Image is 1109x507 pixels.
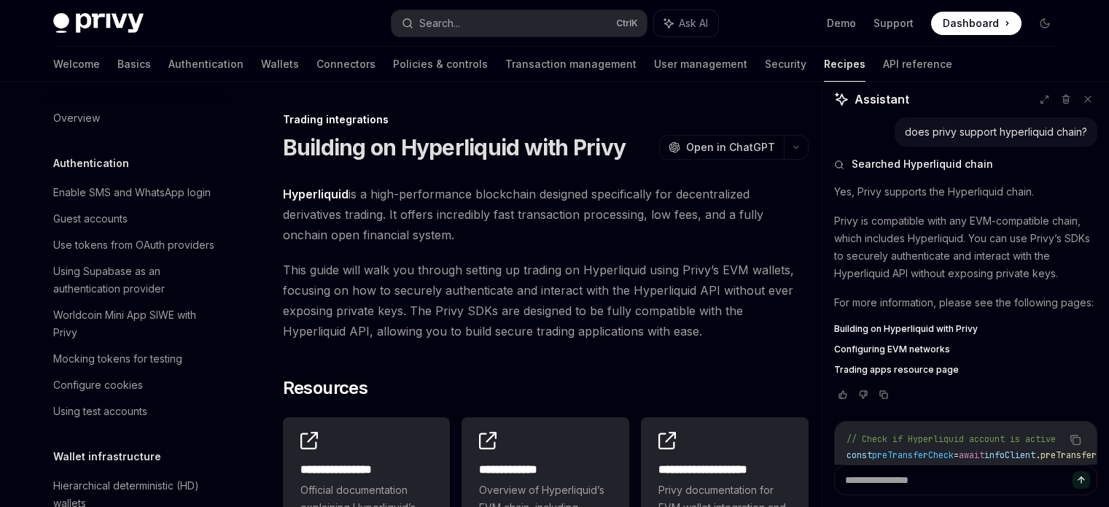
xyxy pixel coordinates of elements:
a: Dashboard [931,12,1022,35]
a: Using test accounts [42,398,228,425]
a: Policies & controls [393,47,488,82]
div: Configure cookies [53,376,143,394]
span: wallet [872,465,903,476]
span: preTransferCheck [872,449,954,461]
a: Mocking tokens for testing [42,346,228,372]
button: Search...CtrlK [392,10,647,36]
h5: Authentication [53,155,129,172]
button: Open in ChatGPT [659,135,784,160]
a: Building on Hyperliquid with Privy [834,323,1097,335]
a: Transaction management [505,47,637,82]
span: = [954,449,959,461]
a: Worldcoin Mini App SIWE with Privy [42,302,228,346]
span: Dashboard [943,16,999,31]
a: Configure cookies [42,372,228,398]
h1: Building on Hyperliquid with Privy [283,134,626,160]
span: . [903,465,908,476]
a: API reference [883,47,952,82]
span: Trading apps resource page [834,364,959,376]
p: Yes, Privy supports the Hyperliquid chain. [834,183,1097,201]
a: Trading apps resource page [834,364,1097,376]
span: This guide will walk you through setting up trading on Hyperliquid using Privy’s EVM wallets, foc... [283,260,809,341]
span: Configuring EVM networks [834,344,950,355]
span: Building on Hyperliquid with Privy [834,323,978,335]
span: infoClient [984,449,1035,461]
button: Toggle dark mode [1033,12,1057,35]
span: await [959,449,984,461]
a: Overview [42,105,228,131]
span: address [908,465,943,476]
a: Demo [827,16,856,31]
a: Using Supabase as an authentication provider [42,258,228,302]
div: Trading integrations [283,112,809,127]
div: Enable SMS and WhatsApp login [53,184,211,201]
span: Ask AI [679,16,708,31]
a: Enable SMS and WhatsApp login [42,179,228,206]
a: Guest accounts [42,206,228,232]
a: Hyperliquid [283,187,349,202]
button: Ask AI [654,10,718,36]
p: Privy is compatible with any EVM-compatible chain, which includes Hyperliquid. You can use Privy’... [834,212,1097,282]
span: Resources [283,376,368,400]
span: Open in ChatGPT [686,140,775,155]
span: , [943,465,949,476]
div: Use tokens from OAuth providers [53,236,214,254]
div: Search... [419,15,460,32]
div: Worldcoin Mini App SIWE with Privy [53,306,219,341]
div: Using Supabase as an authentication provider [53,263,219,298]
span: Assistant [855,90,909,108]
a: Configuring EVM networks [834,344,1097,355]
span: const [847,449,872,461]
div: does privy support hyperliquid chain? [905,125,1087,139]
span: Searched Hyperliquid chain [852,157,993,171]
span: . [1035,449,1040,461]
a: User management [654,47,747,82]
div: Overview [53,109,100,127]
h5: Wallet infrastructure [53,448,161,465]
a: Basics [117,47,151,82]
span: // Check if Hyperliquid account is active [847,433,1056,445]
span: Ctrl K [616,18,638,29]
a: Recipes [824,47,865,82]
a: Use tokens from OAuth providers [42,232,228,258]
span: user: [847,465,872,476]
a: Connectors [316,47,375,82]
a: Support [873,16,914,31]
a: Security [765,47,806,82]
div: Guest accounts [53,210,128,228]
p: For more information, please see the following pages: [834,294,1097,311]
button: Send message [1073,471,1090,489]
button: Copy the contents from the code block [1066,430,1085,449]
a: Authentication [168,47,244,82]
div: Using test accounts [53,403,147,420]
a: Wallets [261,47,299,82]
button: Searched Hyperliquid chain [834,157,1097,171]
span: is a high-performance blockchain designed specifically for decentralized derivatives trading. It ... [283,184,809,245]
img: dark logo [53,13,144,34]
a: Welcome [53,47,100,82]
div: Mocking tokens for testing [53,350,182,368]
